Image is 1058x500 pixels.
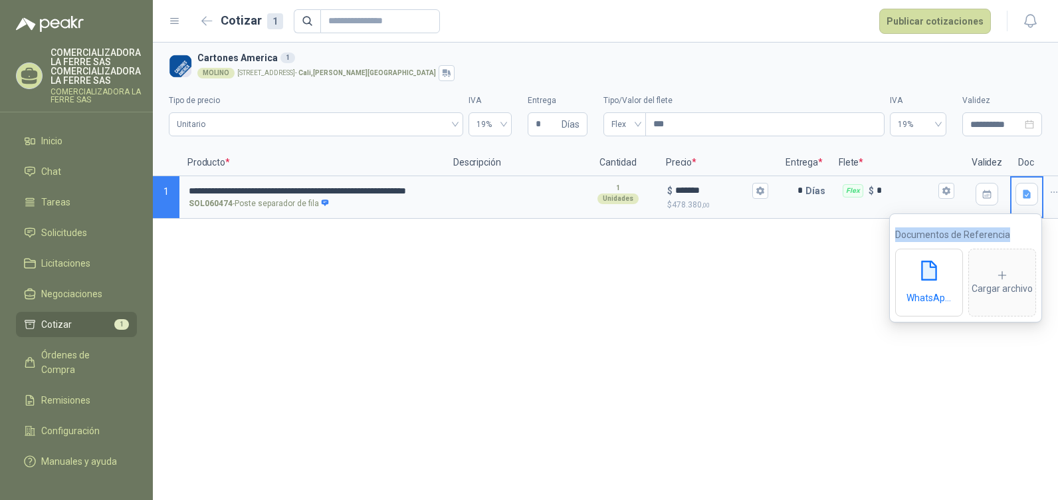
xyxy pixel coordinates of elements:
[603,94,885,107] label: Tipo/Valor del flete
[752,183,768,199] button: $$478.380,00
[51,88,141,104] p: COMERCIALIZADORA LA FERRE SAS
[890,94,946,107] label: IVA
[197,68,235,78] div: MOLINO
[16,251,137,276] a: Licitaciones
[16,449,137,474] a: Manuales y ayuda
[41,424,100,438] span: Configuración
[41,348,124,377] span: Órdenes de Compra
[41,287,102,301] span: Negociaciones
[702,201,710,209] span: ,00
[597,193,639,204] div: Unidades
[843,184,863,197] div: Flex
[41,134,62,148] span: Inicio
[41,225,87,240] span: Solicitudes
[16,312,137,337] a: Cotizar1
[972,269,1033,296] div: Cargar archivo
[616,183,620,193] p: 1
[51,48,141,85] p: COMERCIALIZADORA LA FERRE SAS COMERCIALIZADORA LA FERRE SAS
[41,195,70,209] span: Tareas
[41,164,61,179] span: Chat
[562,113,580,136] span: Días
[189,186,436,197] input: SOL060474-Poste separador de fila
[778,150,831,176] p: Entrega
[962,94,1042,107] label: Validez
[528,94,587,107] label: Entrega
[16,128,137,154] a: Inicio
[895,227,1036,242] p: Documentos de Referencia
[177,114,455,134] span: Unitario
[869,184,874,198] p: $
[189,197,233,210] strong: SOL060474
[41,256,90,271] span: Licitaciones
[578,150,658,176] p: Cantidad
[877,186,936,195] input: Flex $
[938,183,954,199] button: Flex $
[16,418,137,443] a: Configuración
[169,55,192,78] img: Company Logo
[667,199,768,211] p: $
[189,197,330,210] p: - Poste separador de fila
[667,184,673,198] p: $
[197,51,1037,65] h3: Cartones America
[16,388,137,413] a: Remisiones
[672,200,710,209] span: 478.380
[221,11,283,30] h2: Cotizar
[267,13,283,29] div: 1
[298,69,436,76] strong: Cali , [PERSON_NAME][GEOGRAPHIC_DATA]
[179,150,445,176] p: Producto
[41,317,72,332] span: Cotizar
[16,189,137,215] a: Tareas
[41,393,90,408] span: Remisiones
[658,150,778,176] p: Precio
[41,454,117,469] span: Manuales y ayuda
[879,9,991,34] button: Publicar cotizaciones
[237,70,436,76] p: [STREET_ADDRESS] -
[16,342,137,382] a: Órdenes de Compra
[476,114,504,134] span: 19%
[964,150,1010,176] p: Validez
[114,319,129,330] span: 1
[898,114,938,134] span: 19%
[675,186,750,195] input: $$478.380,00
[469,94,512,107] label: IVA
[16,159,137,184] a: Chat
[16,281,137,307] a: Negociaciones
[831,150,964,176] p: Flete
[163,186,169,197] span: 1
[280,53,295,63] div: 1
[1010,150,1043,176] p: Doc
[611,114,638,134] span: Flex
[805,178,831,204] p: Días
[169,94,463,107] label: Tipo de precio
[16,16,84,32] img: Logo peakr
[445,150,578,176] p: Descripción
[16,220,137,245] a: Solicitudes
